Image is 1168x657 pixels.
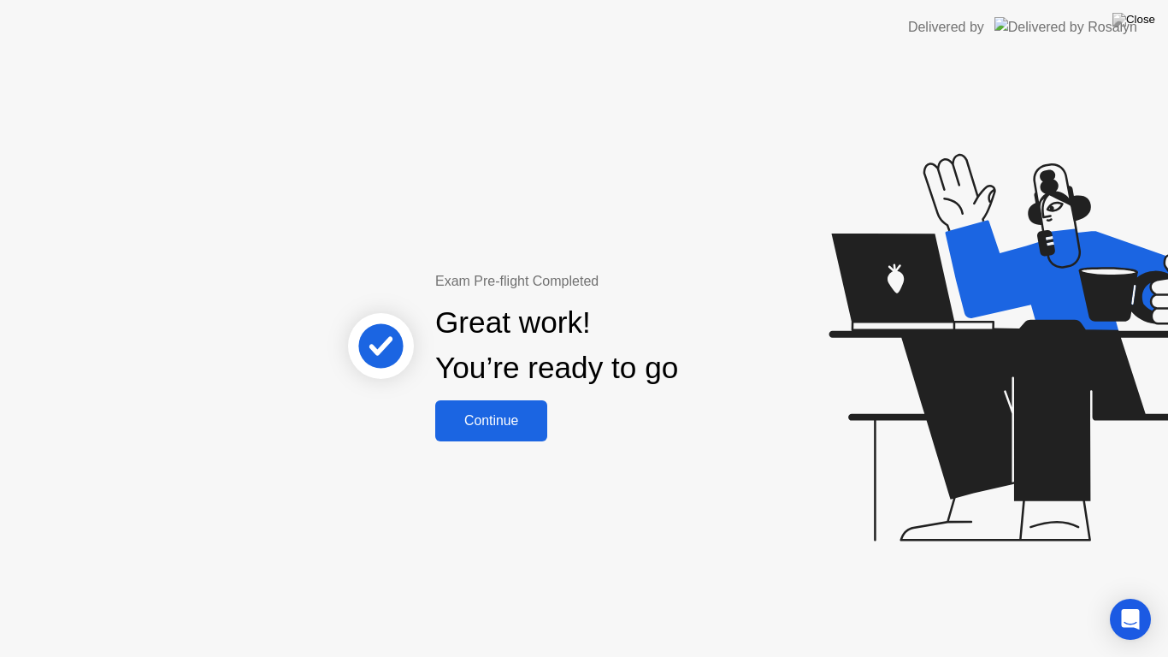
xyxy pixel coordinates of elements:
[1110,599,1151,640] div: Open Intercom Messenger
[435,400,547,441] button: Continue
[435,300,678,391] div: Great work! You’re ready to go
[1112,13,1155,27] img: Close
[435,271,788,292] div: Exam Pre-flight Completed
[908,17,984,38] div: Delivered by
[440,413,542,429] div: Continue
[994,17,1137,37] img: Delivered by Rosalyn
